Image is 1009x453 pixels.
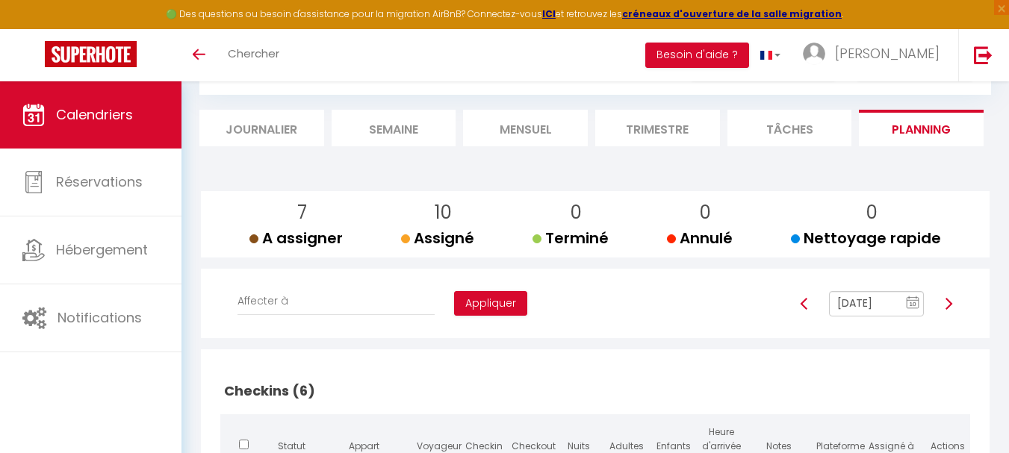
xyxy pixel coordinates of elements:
[803,43,825,65] img: ...
[56,172,143,191] span: Réservations
[349,440,379,452] span: Appart
[45,41,137,67] img: Super Booking
[542,7,556,20] a: ICI
[228,46,279,61] span: Chercher
[56,240,148,259] span: Hébergement
[727,110,852,146] li: Tâches
[58,308,142,327] span: Notifications
[791,228,941,249] span: Nettoyage rapide
[943,298,954,310] img: arrow-right3.svg
[220,368,970,414] h2: Checkins (6)
[645,43,749,68] button: Besoin d'aide ?
[792,29,958,81] a: ... [PERSON_NAME]
[829,291,925,316] input: Select Date
[667,228,733,249] span: Annulé
[249,228,343,249] span: A assigner
[622,7,842,20] a: créneaux d'ouverture de la salle migration
[278,440,305,452] span: Statut
[859,110,984,146] li: Planning
[544,199,609,227] p: 0
[798,298,810,310] img: arrow-left3.svg
[910,301,917,307] text: 10
[12,6,57,51] button: Ouvrir le widget de chat LiveChat
[332,110,456,146] li: Semaine
[835,44,940,63] span: [PERSON_NAME]
[454,291,527,316] button: Appliquer
[199,110,324,146] li: Journalier
[974,46,993,64] img: logout
[533,228,609,249] span: Terminé
[679,199,733,227] p: 0
[401,228,474,249] span: Assigné
[261,199,343,227] p: 7
[463,110,588,146] li: Mensuel
[595,110,720,146] li: Trimestre
[803,199,941,227] p: 0
[217,29,291,81] a: Chercher
[56,105,133,124] span: Calendriers
[413,199,474,227] p: 10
